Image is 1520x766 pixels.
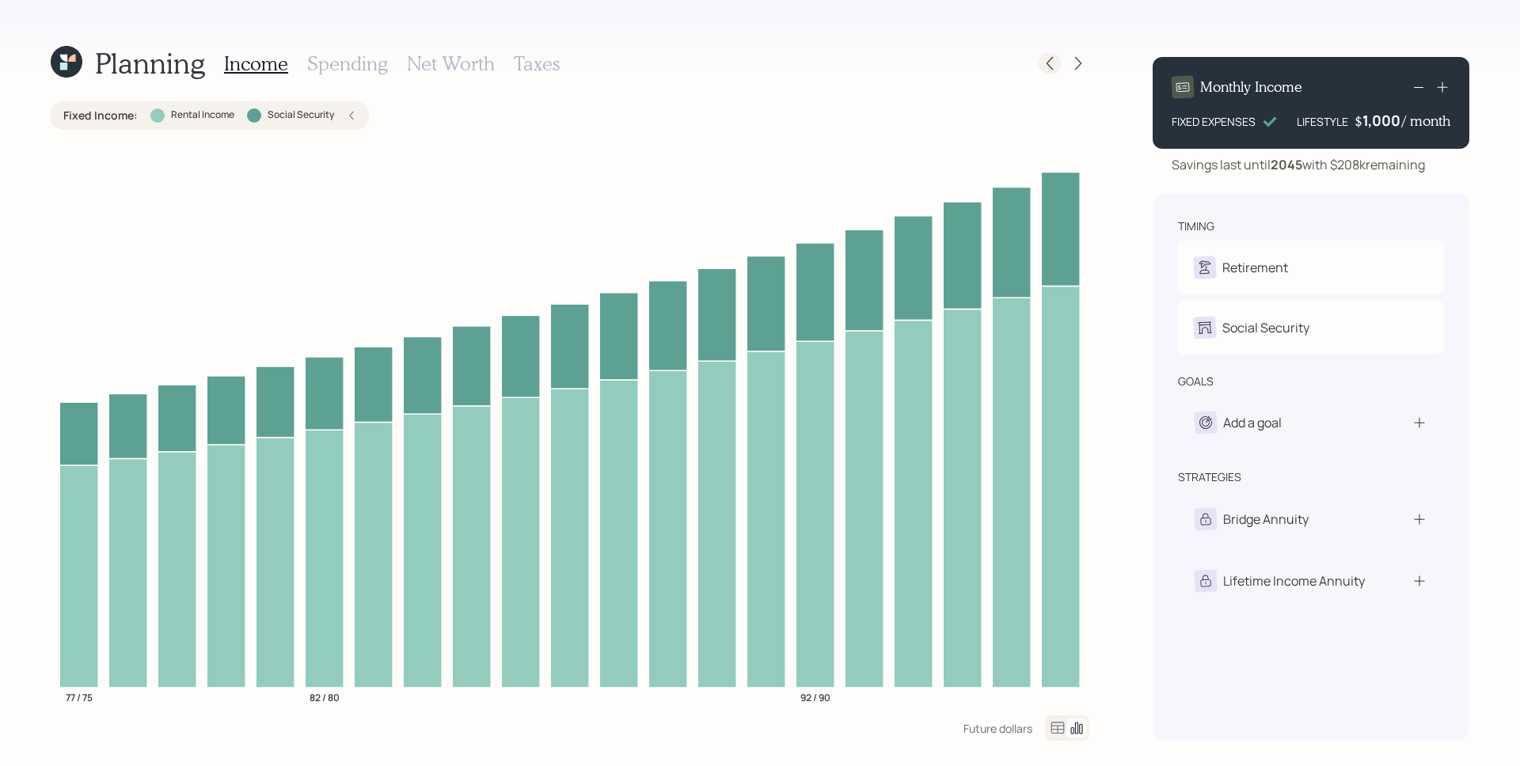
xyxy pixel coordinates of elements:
[1222,318,1309,337] div: Social Security
[1223,571,1365,590] div: Lifetime Income Annuity
[63,108,138,123] label: Fixed Income :
[310,690,340,703] tspan: 82 / 80
[1172,155,1425,174] div: Savings last until with $208k remaining
[1172,113,1256,130] div: FIXED EXPENSES
[1200,78,1302,96] h4: Monthly Income
[514,52,560,75] h3: Taxes
[1223,413,1282,432] div: Add a goal
[1362,111,1402,130] div: 1,000
[1355,112,1362,130] h4: $
[1178,469,1241,485] div: strategies
[224,52,288,75] h3: Income
[1402,112,1450,130] h4: / month
[171,108,234,122] label: Rental Income
[1178,374,1214,389] div: goals
[407,52,495,75] h3: Net Worth
[1271,156,1302,173] b: 2045
[1297,113,1348,130] div: LIFESTYLE
[1223,510,1309,529] div: Bridge Annuity
[307,52,388,75] h3: Spending
[95,46,205,80] h1: Planning
[963,721,1032,736] div: Future dollars
[1178,218,1214,234] div: timing
[268,108,334,122] label: Social Security
[66,690,93,703] tspan: 77 / 75
[800,690,830,703] tspan: 92 / 90
[1222,258,1288,277] div: Retirement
